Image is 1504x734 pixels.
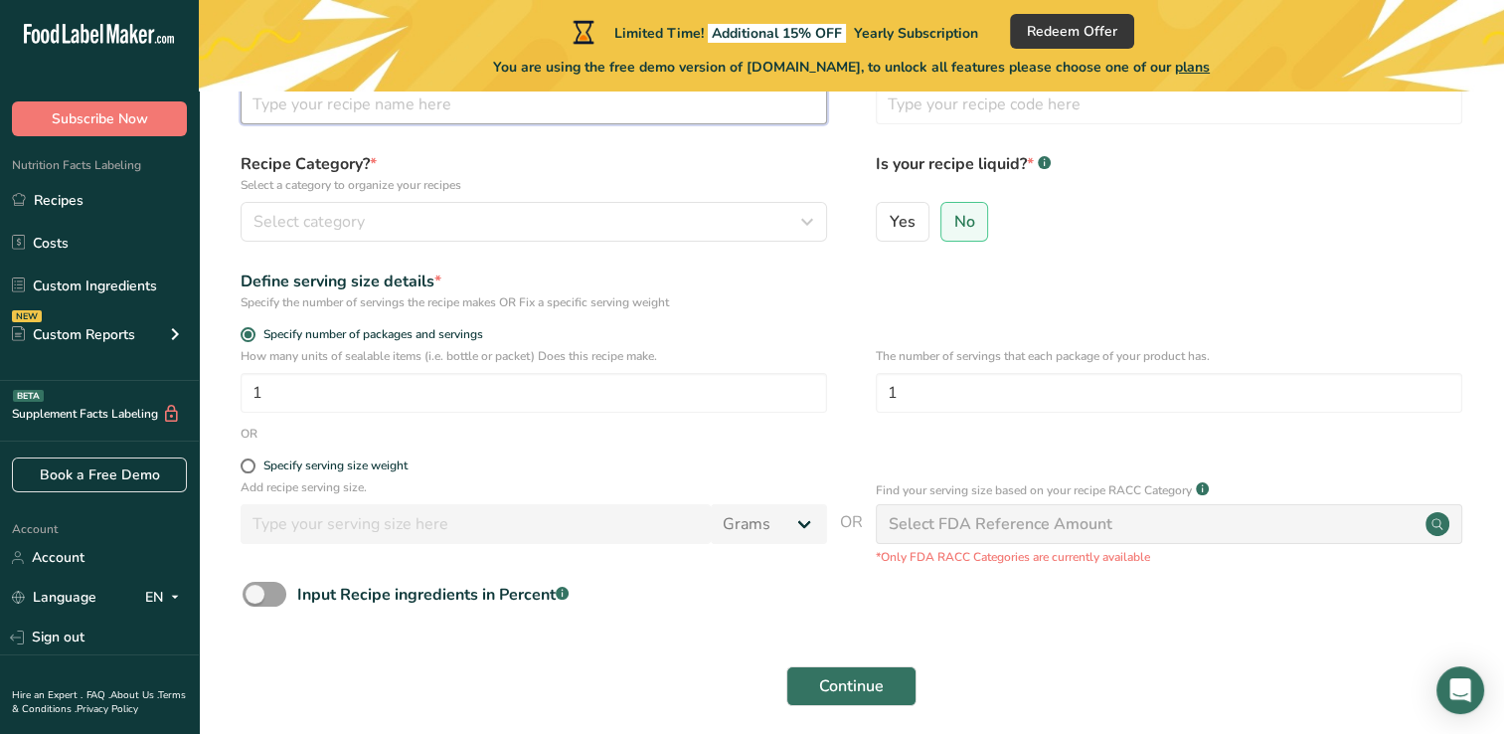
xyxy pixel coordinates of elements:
[1010,14,1134,49] button: Redeem Offer
[1175,58,1210,77] span: plans
[786,666,917,706] button: Continue
[12,580,96,615] a: Language
[819,674,884,698] span: Continue
[241,425,257,443] div: OR
[12,324,135,345] div: Custom Reports
[708,24,846,43] span: Additional 15% OFF
[493,57,1210,78] span: You are using the free demo version of [DOMAIN_NAME], to unlock all features please choose one of...
[876,481,1192,499] p: Find your serving size based on your recipe RACC Category
[876,152,1462,194] label: Is your recipe liquid?
[12,310,42,322] div: NEW
[86,688,110,702] a: FAQ .
[569,20,978,44] div: Limited Time!
[953,212,974,232] span: No
[876,548,1462,566] p: *Only FDA RACC Categories are currently available
[52,108,148,129] span: Subscribe Now
[297,583,569,607] div: Input Recipe ingredients in Percent
[12,458,187,492] a: Book a Free Demo
[145,586,187,610] div: EN
[241,85,827,124] input: Type your recipe name here
[241,293,827,311] div: Specify the number of servings the recipe makes OR Fix a specific serving weight
[241,176,827,194] p: Select a category to organize your recipes
[1027,21,1117,42] span: Redeem Offer
[263,459,408,473] div: Specify serving size weight
[241,504,711,544] input: Type your serving size here
[890,212,916,232] span: Yes
[13,390,44,402] div: BETA
[241,347,827,365] p: How many units of sealable items (i.e. bottle or packet) Does this recipe make.
[241,478,827,496] p: Add recipe serving size.
[255,327,483,342] span: Specify number of packages and servings
[241,202,827,242] button: Select category
[876,347,1462,365] p: The number of servings that each package of your product has.
[1436,666,1484,714] div: Open Intercom Messenger
[241,270,827,293] div: Define serving size details
[854,24,978,43] span: Yearly Subscription
[840,510,863,566] span: OR
[110,688,158,702] a: About Us .
[253,210,365,234] span: Select category
[876,85,1462,124] input: Type your recipe code here
[889,512,1112,536] div: Select FDA Reference Amount
[12,688,186,716] a: Terms & Conditions .
[77,702,138,716] a: Privacy Policy
[12,688,83,702] a: Hire an Expert .
[241,152,827,194] label: Recipe Category?
[12,101,187,136] button: Subscribe Now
